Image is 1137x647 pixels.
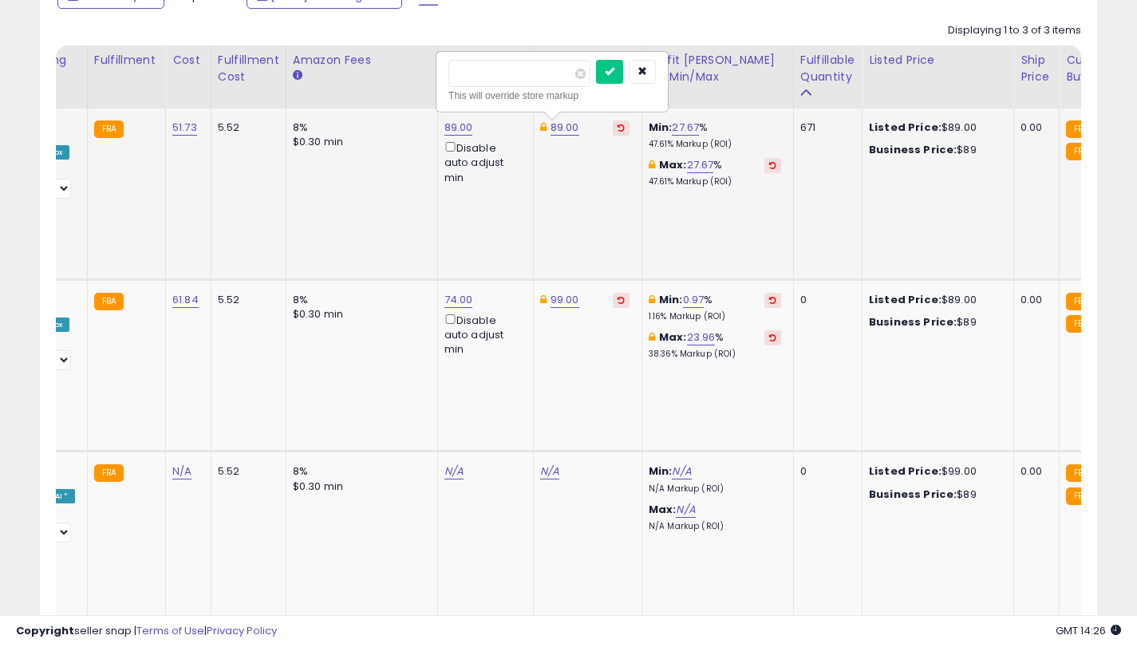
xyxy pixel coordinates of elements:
[659,329,687,345] b: Max:
[444,311,521,357] div: Disable auto adjust min
[172,120,197,136] a: 51.73
[444,464,464,479] a: N/A
[676,502,695,518] a: N/A
[869,315,1001,329] div: $89
[672,464,691,479] a: N/A
[1021,464,1047,479] div: 0.00
[649,120,673,135] b: Min:
[13,52,81,69] div: Repricing
[869,464,942,479] b: Listed Price:
[293,135,425,149] div: $0.30 min
[1021,120,1047,135] div: 0.00
[1066,293,1096,310] small: FBA
[448,88,656,104] div: This will override store markup
[1066,464,1096,482] small: FBA
[293,69,302,83] small: Amazon Fees.
[687,157,714,173] a: 27.67
[293,479,425,494] div: $0.30 min
[649,158,781,187] div: %
[444,120,473,136] a: 89.00
[649,483,781,495] p: N/A Markup (ROI)
[687,329,716,345] a: 23.96
[642,45,793,108] th: The percentage added to the cost of goods (COGS) that forms the calculator for Min & Max prices.
[869,487,1001,502] div: $89
[1066,120,1096,138] small: FBA
[649,521,781,532] p: N/A Markup (ROI)
[659,157,687,172] b: Max:
[1021,52,1052,85] div: Ship Price
[649,464,673,479] b: Min:
[649,502,677,517] b: Max:
[218,293,274,307] div: 5.52
[800,293,850,307] div: 0
[172,292,199,308] a: 61.84
[172,464,191,479] a: N/A
[672,120,699,136] a: 27.67
[207,623,277,638] a: Privacy Policy
[1066,143,1096,160] small: FBA
[94,120,124,138] small: FBA
[293,293,425,307] div: 8%
[136,623,204,638] a: Terms of Use
[649,349,781,360] p: 38.36% Markup (ROI)
[172,52,204,69] div: Cost
[800,464,850,479] div: 0
[649,176,781,187] p: 47.61% Markup (ROI)
[869,292,942,307] b: Listed Price:
[1066,315,1096,333] small: FBA
[649,293,781,322] div: %
[649,52,787,85] div: Profit [PERSON_NAME] on Min/Max
[16,623,74,638] strong: Copyright
[218,120,274,135] div: 5.52
[869,143,1001,157] div: $89
[293,52,431,69] div: Amazon Fees
[444,139,521,185] div: Disable auto adjust min
[293,464,425,479] div: 8%
[94,52,159,69] div: Fulfillment
[683,292,705,308] a: 0.97
[869,120,1001,135] div: $89.00
[540,464,559,479] a: N/A
[551,120,579,136] a: 89.00
[869,464,1001,479] div: $99.00
[800,120,850,135] div: 671
[293,120,425,135] div: 8%
[649,311,781,322] p: 1.16% Markup (ROI)
[551,292,579,308] a: 99.00
[869,314,957,329] b: Business Price:
[293,307,425,322] div: $0.30 min
[869,487,957,502] b: Business Price:
[218,464,274,479] div: 5.52
[649,330,781,360] div: %
[869,52,1007,69] div: Listed Price
[869,142,957,157] b: Business Price:
[94,293,124,310] small: FBA
[649,120,781,150] div: %
[948,23,1081,38] div: Displaying 1 to 3 of 3 items
[869,120,942,135] b: Listed Price:
[659,292,683,307] b: Min:
[1056,623,1121,638] span: 2025-08-10 14:26 GMT
[1066,487,1096,505] small: FBA
[444,292,473,308] a: 74.00
[218,52,279,85] div: Fulfillment Cost
[800,52,855,85] div: Fulfillable Quantity
[869,293,1001,307] div: $89.00
[16,624,277,639] div: seller snap | |
[94,464,124,482] small: FBA
[649,139,781,150] p: 47.61% Markup (ROI)
[1021,293,1047,307] div: 0.00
